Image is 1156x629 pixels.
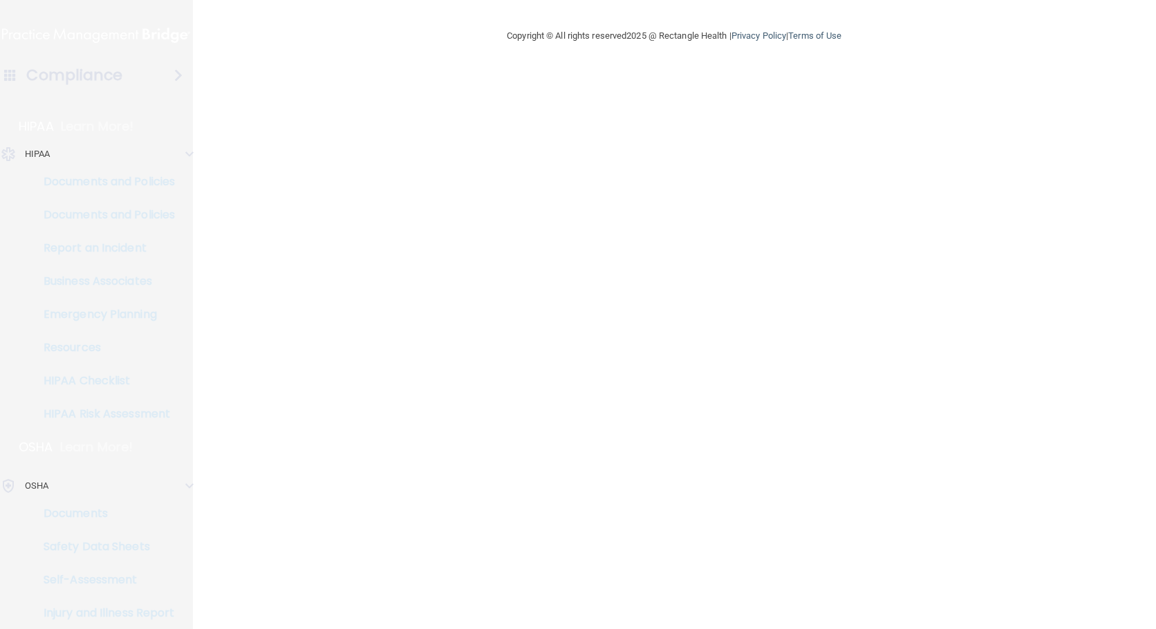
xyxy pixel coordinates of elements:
p: Safety Data Sheets [9,540,198,554]
a: Terms of Use [788,30,841,41]
p: HIPAA [25,146,50,162]
p: HIPAA Risk Assessment [9,407,198,421]
p: Report an Incident [9,241,198,255]
p: HIPAA [19,118,54,135]
p: Emergency Planning [9,308,198,321]
p: Business Associates [9,274,198,288]
h4: Compliance [26,66,122,85]
div: Copyright © All rights reserved 2025 @ Rectangle Health | | [422,14,926,58]
p: Learn More! [61,118,134,135]
img: PMB logo [2,21,190,49]
p: HIPAA Checklist [9,374,198,388]
p: Learn More! [60,439,133,456]
p: Documents [9,507,198,520]
p: Resources [9,341,198,355]
p: Self-Assessment [9,573,198,587]
a: Privacy Policy [731,30,786,41]
p: Documents and Policies [9,208,198,222]
p: Injury and Illness Report [9,606,198,620]
p: Documents and Policies [9,175,198,189]
p: OSHA [25,478,48,494]
p: OSHA [19,439,53,456]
